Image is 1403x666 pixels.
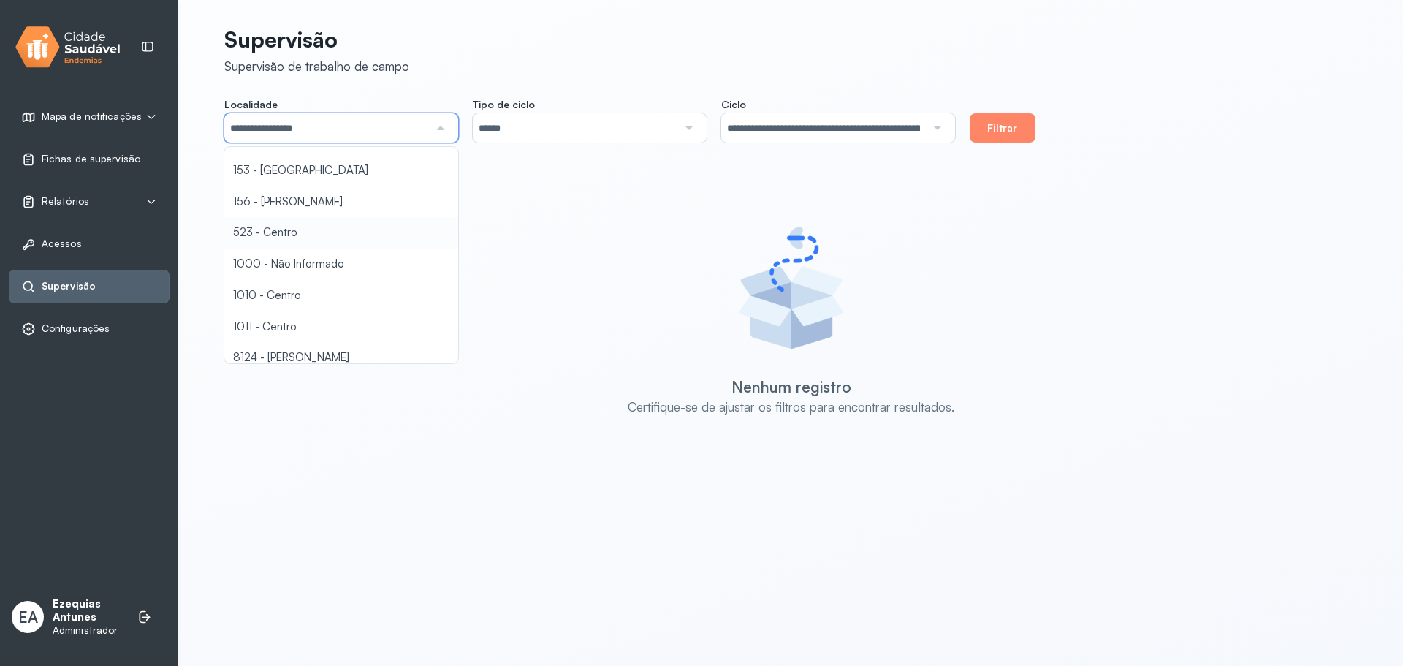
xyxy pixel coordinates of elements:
div: 0 registros encontrados [224,166,1347,178]
li: 153 - [GEOGRAPHIC_DATA] [224,155,458,186]
p: Ezequias Antunes [53,597,123,625]
div: Supervisão de trabalho de campo [224,58,409,74]
li: 156 - [PERSON_NAME] [224,186,458,218]
span: Fichas de supervisão [42,153,140,165]
span: Localidade [224,98,278,111]
a: Acessos [21,237,157,251]
span: Tipo de ciclo [473,98,535,111]
div: Certifique-se de ajustar os filtros para encontrar resultados. [628,399,954,415]
li: 8124 - [PERSON_NAME] [224,342,458,374]
p: Administrador [53,624,123,637]
li: 1000 - Não Informado [224,249,458,280]
span: Supervisão [42,280,96,292]
span: Mapa de notificações [42,110,142,123]
li: 1011 - Centro [224,311,458,343]
li: 1010 - Centro [224,280,458,311]
li: 523 - Centro [224,217,458,249]
div: Nenhum registro [731,377,851,396]
span: Acessos [42,238,82,250]
img: Imagem de Empty State [726,222,857,354]
button: Filtrar [970,113,1035,143]
a: Fichas de supervisão [21,152,157,167]
a: Supervisão [21,279,157,294]
span: Relatórios [42,195,89,208]
p: Supervisão [224,26,409,53]
span: Ciclo [721,98,746,111]
a: Configurações [21,322,157,336]
span: EA [18,608,38,627]
img: logo.svg [15,23,121,71]
span: Configurações [42,322,110,335]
